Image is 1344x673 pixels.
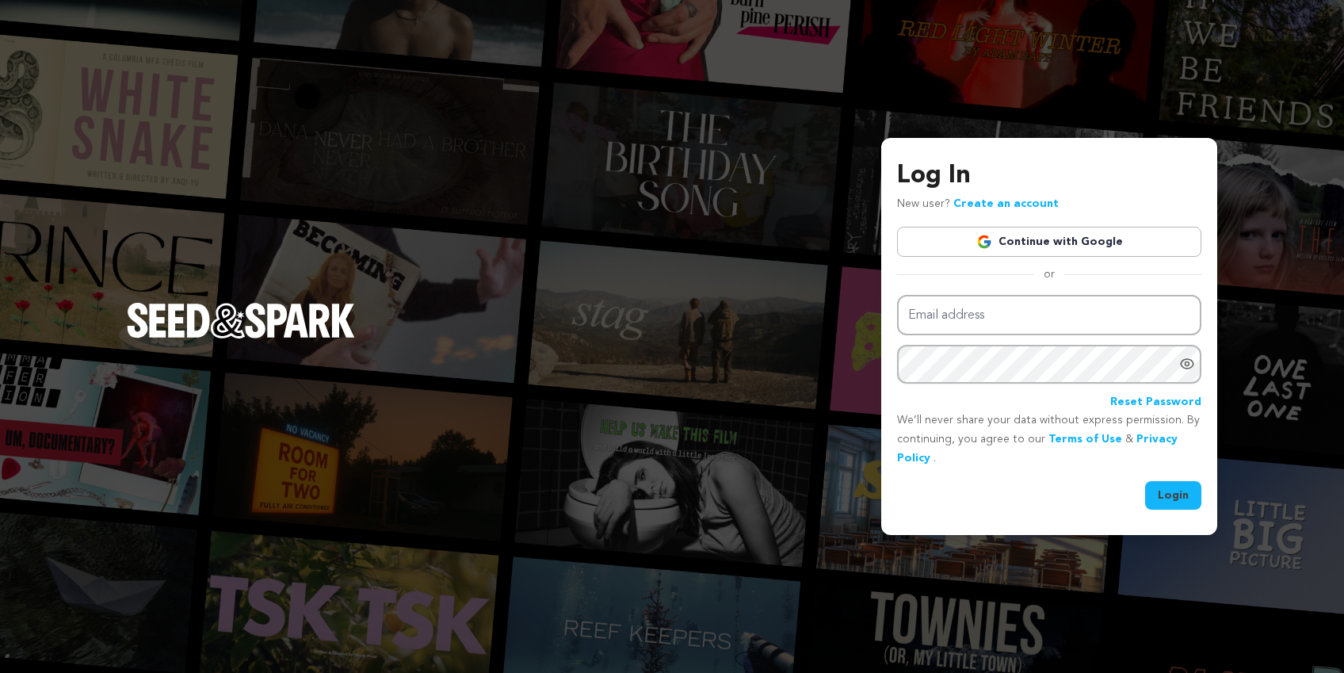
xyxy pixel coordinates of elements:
[953,198,1059,209] a: Create an account
[127,303,355,369] a: Seed&Spark Homepage
[127,303,355,338] img: Seed&Spark Logo
[897,411,1201,468] p: We’ll never share your data without express permission. By continuing, you agree to our & .
[1179,356,1195,372] a: Show password as plain text. Warning: this will display your password on the screen.
[1110,393,1201,412] a: Reset Password
[1048,434,1122,445] a: Terms of Use
[976,234,992,250] img: Google logo
[1034,266,1064,282] span: or
[1145,481,1201,510] button: Login
[897,157,1201,195] h3: Log In
[897,434,1178,464] a: Privacy Policy
[897,227,1201,257] a: Continue with Google
[897,195,1059,214] p: New user?
[897,295,1201,335] input: Email address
